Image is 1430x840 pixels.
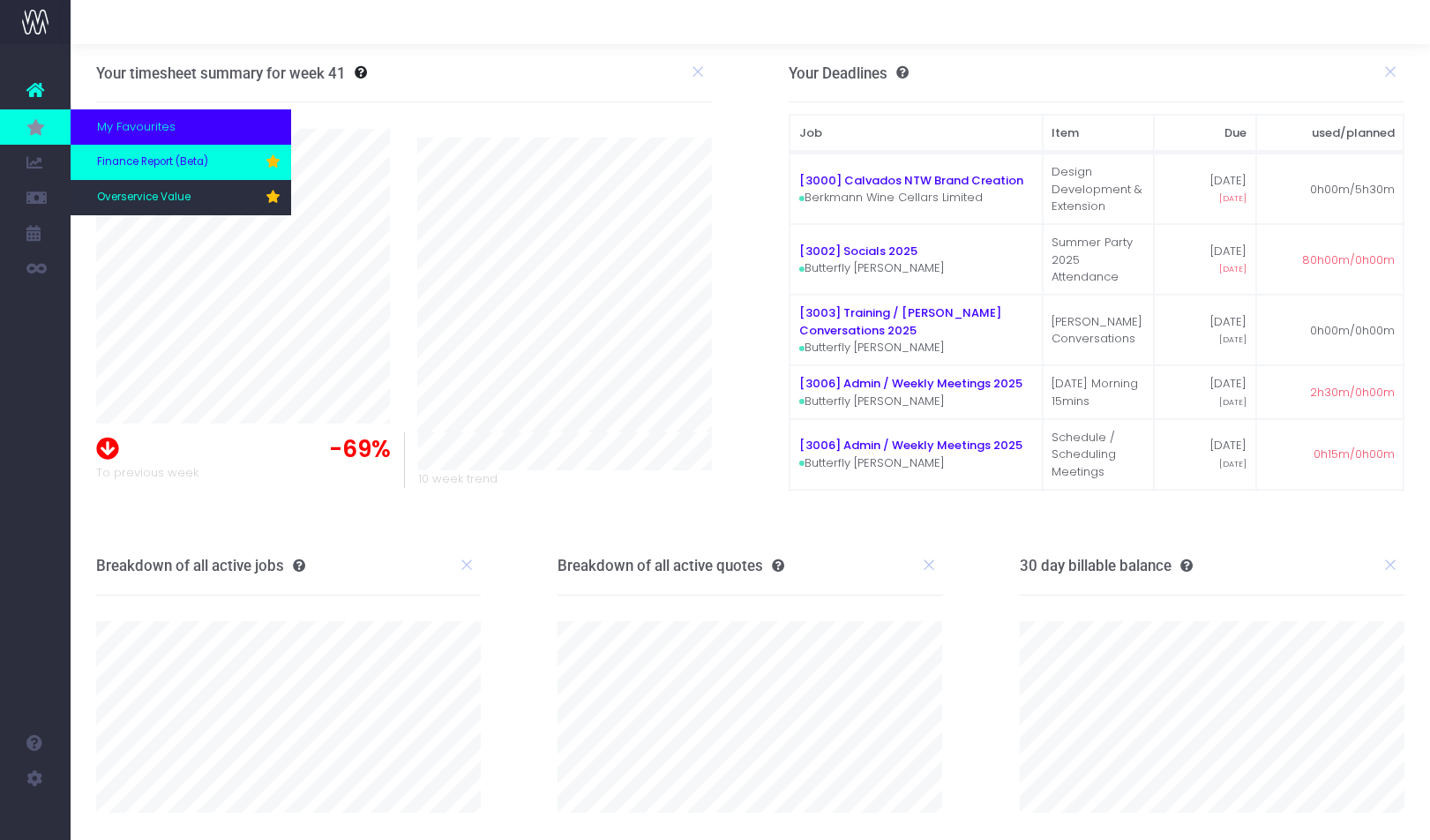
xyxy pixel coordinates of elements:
td: Design Development & Extension [1043,154,1154,224]
th: used/planned: activate to sort column ascending [1256,115,1404,152]
span: [DATE] [1219,396,1247,409]
span: Overservice Value [97,190,191,206]
td: [PERSON_NAME] Conversations [1043,295,1154,365]
a: [3006] Admin / Weekly Meetings 2025 [799,437,1022,454]
h3: Your Deadlines [789,64,909,82]
span: [DATE] [1219,192,1247,205]
span: Finance Report (Beta) [97,154,208,170]
span: 80h00m/0h00m [1302,251,1395,269]
span: My Favourites [97,118,176,136]
a: Finance Report (Beta) [71,145,291,180]
td: Butterfly [PERSON_NAME] [790,365,1043,419]
td: [DATE] [1154,224,1256,295]
td: Butterfly [PERSON_NAME] [790,295,1043,365]
span: [DATE] [1219,263,1247,275]
a: [3002] Socials 2025 [799,243,917,259]
th: Item: activate to sort column ascending [1043,115,1154,152]
td: [DATE] Morning 15mins [1043,365,1154,419]
td: Butterfly [PERSON_NAME] [790,224,1043,295]
td: [DATE] [1154,365,1256,419]
td: Berkmann Wine Cellars Limited [790,154,1043,224]
span: 2h30m/0h00m [1310,384,1395,401]
td: Summer Party 2025 Attendance [1043,224,1154,295]
span: [DATE] [1219,334,1247,346]
td: Butterfly [PERSON_NAME] [790,490,1043,544]
th: Due: activate to sort column ascending [1154,115,1256,152]
span: -69% [329,432,391,467]
th: Job: activate to sort column ascending [790,115,1043,152]
h3: Breakdown of all active jobs [96,557,305,574]
span: 0h00m/5h30m [1310,181,1395,199]
a: Overservice Value [71,180,291,215]
a: [3006] Admin / Weekly Meetings 2025 [799,375,1022,392]
h3: Your timesheet summary for week 41 [96,64,346,82]
a: [3003] Training / [PERSON_NAME] Conversations 2025 [799,304,1001,339]
td: [DATE] [1154,419,1256,490]
a: [3000] Calvados NTW Brand Creation [799,172,1023,189]
span: 0h15m/0h00m [1314,446,1395,463]
h3: 30 day billable balance [1020,557,1193,574]
span: 10 week trend [418,470,498,488]
span: To previous week [96,464,198,482]
td: Schedule / Scheduling Meetings [1043,419,1154,490]
td: Revs / Finance Admin [1043,490,1154,544]
span: [DATE] [1219,458,1247,470]
td: Butterfly [PERSON_NAME] [790,419,1043,490]
td: [DATE] [1154,295,1256,365]
h3: Breakdown of all active quotes [558,557,784,574]
span: 0h00m/0h00m [1310,322,1395,340]
td: [DATE] [1154,490,1256,544]
img: images/default_profile_image.png [22,805,49,831]
td: [DATE] [1154,154,1256,224]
